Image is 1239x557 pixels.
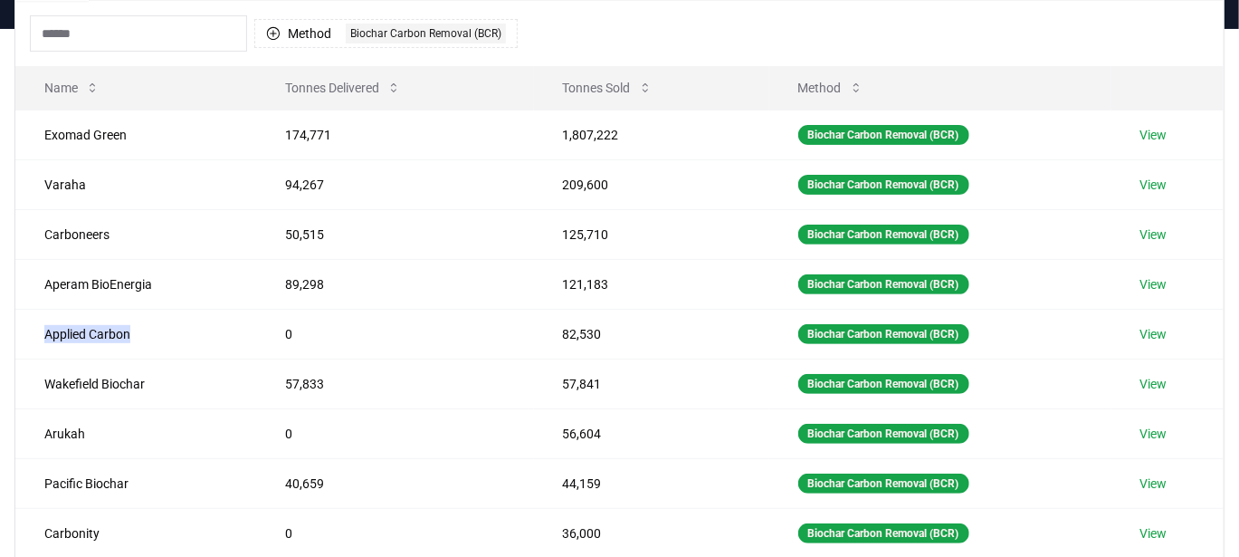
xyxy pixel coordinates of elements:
[15,359,256,408] td: Wakefield Biochar
[798,374,969,394] div: Biochar Carbon Removal (BCR)
[1140,275,1168,293] a: View
[798,125,969,145] div: Biochar Carbon Removal (BCR)
[534,209,769,259] td: 125,710
[256,110,533,159] td: 174,771
[534,159,769,209] td: 209,600
[798,474,969,494] div: Biochar Carbon Removal (BCR)
[548,70,667,106] button: Tonnes Sold
[798,324,969,344] div: Biochar Carbon Removal (BCR)
[256,408,533,458] td: 0
[346,24,506,43] div: Biochar Carbon Removal (BCR)
[30,70,114,106] button: Name
[534,259,769,309] td: 121,183
[1140,226,1168,244] a: View
[798,424,969,444] div: Biochar Carbon Removal (BCR)
[784,70,878,106] button: Method
[15,309,256,359] td: Applied Carbon
[15,458,256,508] td: Pacific Biochar
[15,110,256,159] td: Exomad Green
[1140,475,1168,493] a: View
[534,110,769,159] td: 1,807,222
[256,159,533,209] td: 94,267
[1140,375,1168,393] a: View
[1140,524,1168,543] a: View
[254,19,518,48] button: MethodBiochar Carbon Removal (BCR)
[15,259,256,309] td: Aperam BioEnergia
[15,408,256,458] td: Arukah
[1140,126,1168,144] a: View
[534,309,769,359] td: 82,530
[256,259,533,309] td: 89,298
[534,408,769,458] td: 56,604
[534,458,769,508] td: 44,159
[1140,176,1168,194] a: View
[256,458,533,508] td: 40,659
[798,175,969,195] div: Biochar Carbon Removal (BCR)
[256,209,533,259] td: 50,515
[534,359,769,408] td: 57,841
[15,159,256,209] td: Varaha
[798,274,969,294] div: Biochar Carbon Removal (BCR)
[1140,425,1168,443] a: View
[256,309,533,359] td: 0
[15,209,256,259] td: Carboneers
[798,523,969,543] div: Biochar Carbon Removal (BCR)
[256,359,533,408] td: 57,833
[271,70,415,106] button: Tonnes Delivered
[1140,325,1168,343] a: View
[798,225,969,245] div: Biochar Carbon Removal (BCR)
